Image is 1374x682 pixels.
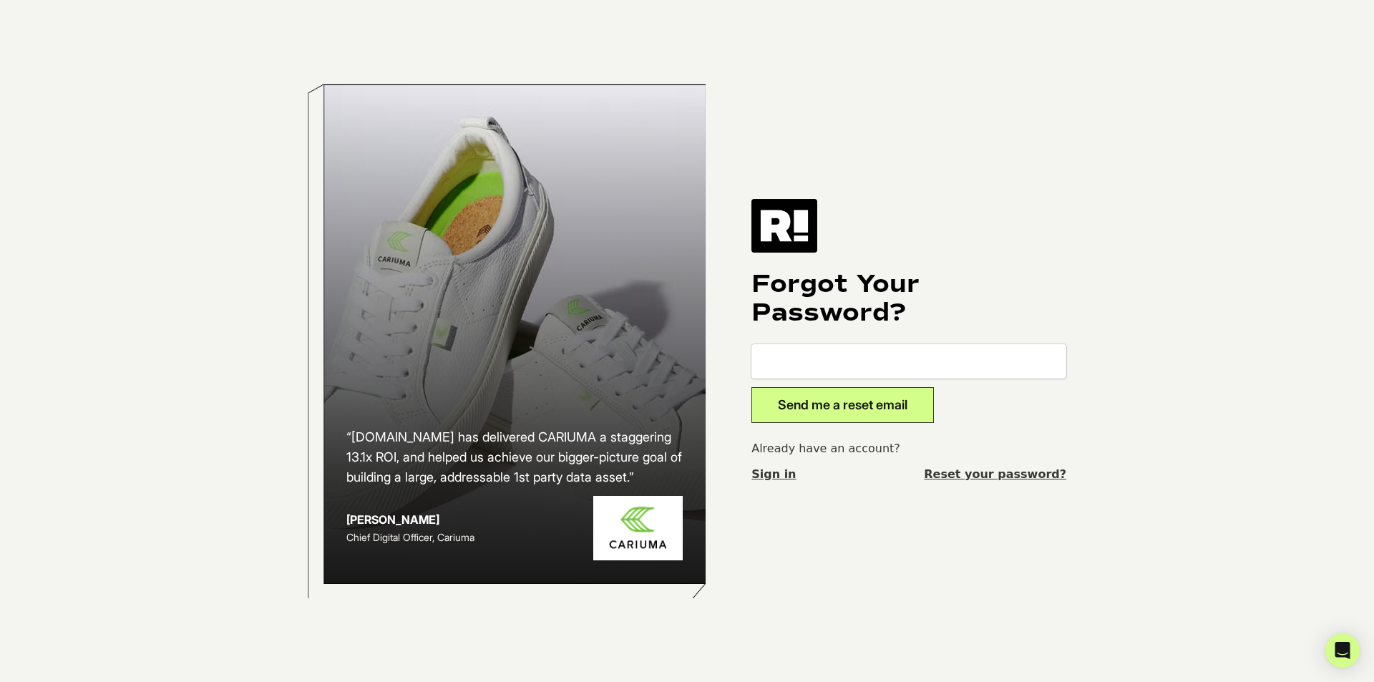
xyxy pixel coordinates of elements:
p: Already have an account? [751,440,1066,457]
img: Retention.com [751,199,817,252]
button: Send me a reset email [751,387,934,423]
img: Cariuma [593,496,683,561]
a: Reset your password? [924,466,1066,483]
h1: Forgot Your Password? [751,270,1066,327]
a: Sign in [751,466,796,483]
strong: [PERSON_NAME] [346,512,439,527]
span: Chief Digital Officer, Cariuma [346,531,474,543]
h2: “[DOMAIN_NAME] has delivered CARIUMA a staggering 13.1x ROI, and helped us achieve our bigger-pic... [346,427,683,487]
div: Open Intercom Messenger [1325,633,1360,668]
